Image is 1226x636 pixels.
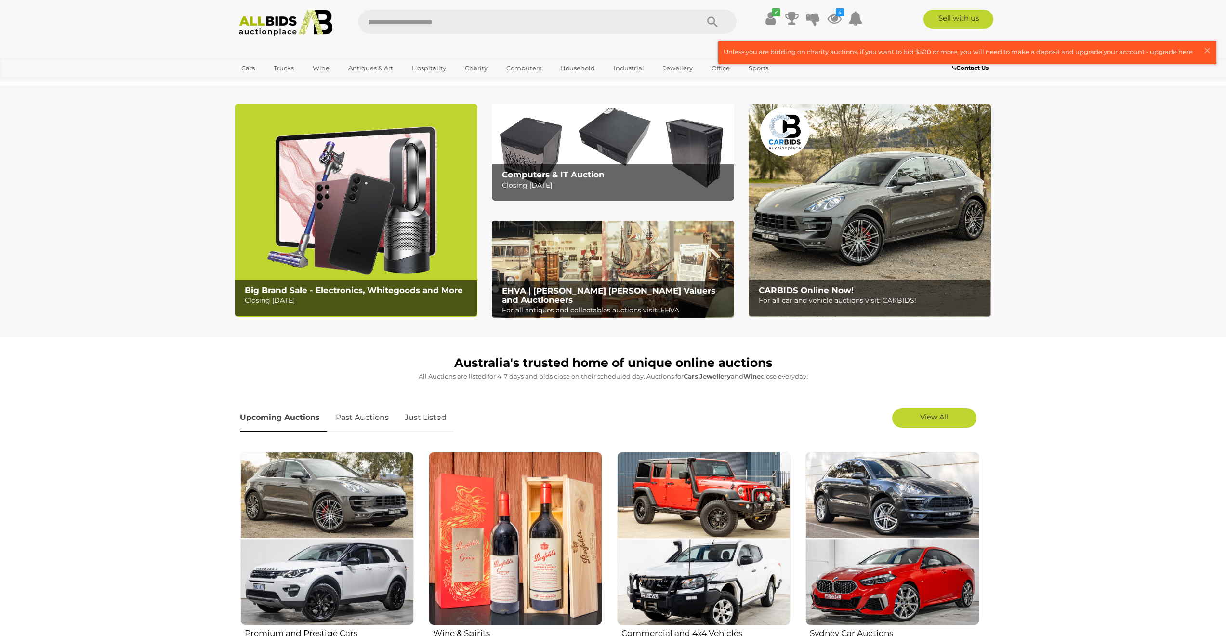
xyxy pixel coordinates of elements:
[406,60,452,76] a: Hospitality
[699,372,731,380] strong: Jewellery
[684,372,698,380] strong: Cars
[245,285,463,295] b: Big Brand Sale - Electronics, Whitegoods and More
[235,60,261,76] a: Cars
[240,356,987,370] h1: Australia's trusted home of unique online auctions
[607,60,650,76] a: Industrial
[306,60,336,76] a: Wine
[827,10,842,27] a: 4
[705,60,736,76] a: Office
[492,104,734,201] a: Computers & IT Auction Computers & IT Auction Closing [DATE]
[749,104,991,317] img: CARBIDS Online Now!
[805,452,979,625] img: Sydney Car Auctions
[502,170,605,179] b: Computers & IT Auction
[500,60,548,76] a: Computers
[892,408,976,428] a: View All
[1203,41,1212,60] span: ×
[492,104,734,201] img: Computers & IT Auction
[743,372,761,380] strong: Wine
[234,10,338,36] img: Allbids.com.au
[688,10,737,34] button: Search
[429,452,602,625] img: Wine & Spirits
[459,60,494,76] a: Charity
[235,104,477,317] img: Big Brand Sale - Electronics, Whitegoods and More
[492,221,734,318] img: EHVA | Evans Hastings Valuers and Auctioneers
[742,60,775,76] a: Sports
[657,60,699,76] a: Jewellery
[267,60,300,76] a: Trucks
[759,285,854,295] b: CARBIDS Online Now!
[235,104,477,317] a: Big Brand Sale - Electronics, Whitegoods and More Big Brand Sale - Electronics, Whitegoods and Mo...
[397,404,454,432] a: Just Listed
[920,412,949,421] span: View All
[772,8,780,16] i: ✔
[554,60,601,76] a: Household
[502,304,729,316] p: For all antiques and collectables auctions visit: EHVA
[342,60,399,76] a: Antiques & Art
[759,295,986,307] p: For all car and vehicle auctions visit: CARBIDS!
[240,371,987,382] p: All Auctions are listed for 4-7 days and bids close on their scheduled day. Auctions for , and cl...
[492,221,734,318] a: EHVA | Evans Hastings Valuers and Auctioneers EHVA | [PERSON_NAME] [PERSON_NAME] Valuers and Auct...
[502,286,715,305] b: EHVA | [PERSON_NAME] [PERSON_NAME] Valuers and Auctioneers
[923,10,993,29] a: Sell with us
[764,10,778,27] a: ✔
[502,179,729,191] p: Closing [DATE]
[245,295,472,307] p: Closing [DATE]
[617,452,791,625] img: Commercial and 4x4 Vehicles
[240,452,414,625] img: Premium and Prestige Cars
[329,404,396,432] a: Past Auctions
[952,63,991,73] a: Contact Us
[749,104,991,317] a: CARBIDS Online Now! CARBIDS Online Now! For all car and vehicle auctions visit: CARBIDS!
[235,76,316,92] a: [GEOGRAPHIC_DATA]
[952,64,989,71] b: Contact Us
[240,404,327,432] a: Upcoming Auctions
[836,8,844,16] i: 4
